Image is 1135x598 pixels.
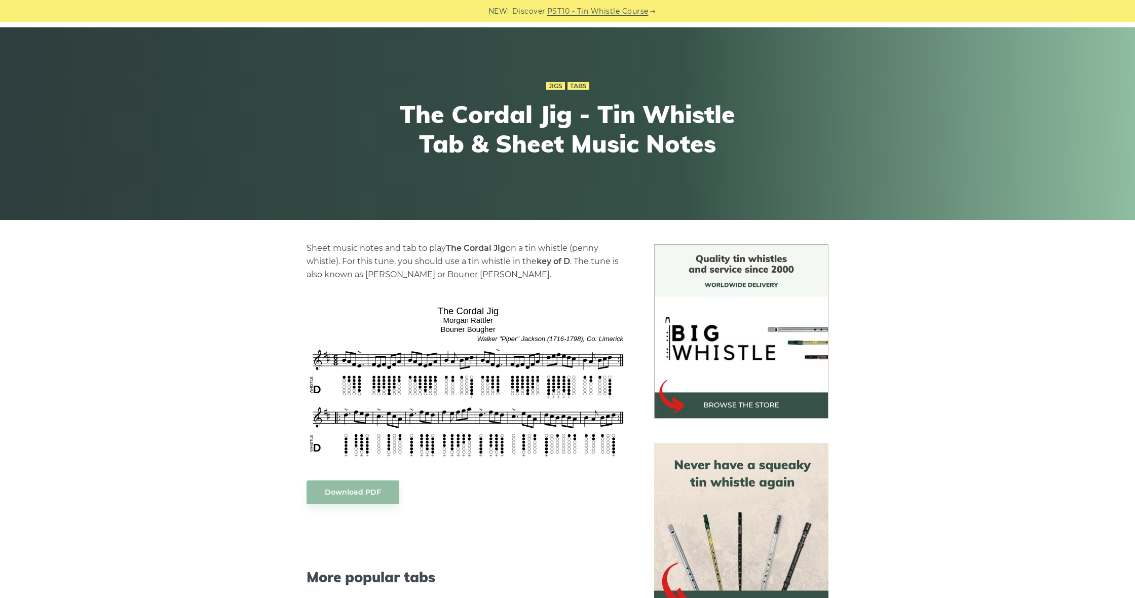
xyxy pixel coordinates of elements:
[307,302,630,460] img: The Cordal Jig Tin Whistle Tabs & Sheet Music
[381,100,754,158] h1: The Cordal Jig - Tin Whistle Tab & Sheet Music Notes
[446,243,506,253] strong: The Cordal Jig
[567,82,589,90] a: Tabs
[537,256,570,266] strong: key of D
[307,480,399,504] a: Download PDF
[488,6,509,17] span: NEW:
[654,244,828,419] img: BigWhistle Tin Whistle Store
[546,82,565,90] a: Jigs
[307,242,630,281] p: Sheet music notes and tab to play on a tin whistle (penny whistle). For this tune, you should use...
[307,569,630,586] span: More popular tabs
[512,6,546,17] span: Discover
[547,6,649,17] a: PST10 - Tin Whistle Course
